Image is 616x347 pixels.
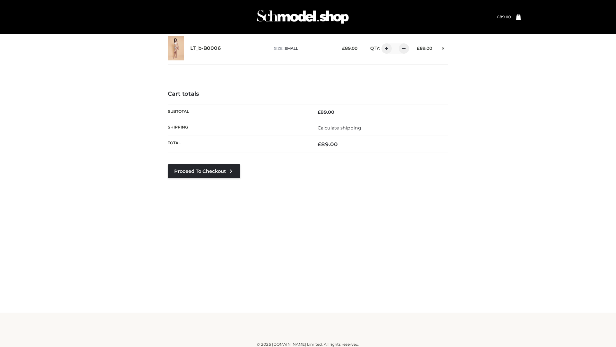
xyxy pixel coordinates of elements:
img: LT_b-B0006 - SMALL [168,36,184,60]
bdi: 89.00 [318,109,334,115]
a: Remove this item [439,43,448,52]
th: Total [168,136,308,153]
div: QTY: [364,43,407,54]
th: Subtotal [168,104,308,120]
a: Proceed to Checkout [168,164,240,178]
span: £ [417,46,420,51]
img: Schmodel Admin 964 [255,4,351,30]
p: size : [274,46,332,51]
a: LT_b-B0006 [190,45,221,51]
bdi: 89.00 [417,46,432,51]
span: £ [342,46,345,51]
bdi: 89.00 [342,46,357,51]
h4: Cart totals [168,91,448,98]
bdi: 89.00 [497,14,511,19]
span: £ [318,141,321,147]
a: Calculate shipping [318,125,361,131]
span: SMALL [285,46,298,51]
bdi: 89.00 [318,141,338,147]
a: £89.00 [497,14,511,19]
span: £ [497,14,500,19]
span: £ [318,109,321,115]
th: Shipping [168,120,308,136]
